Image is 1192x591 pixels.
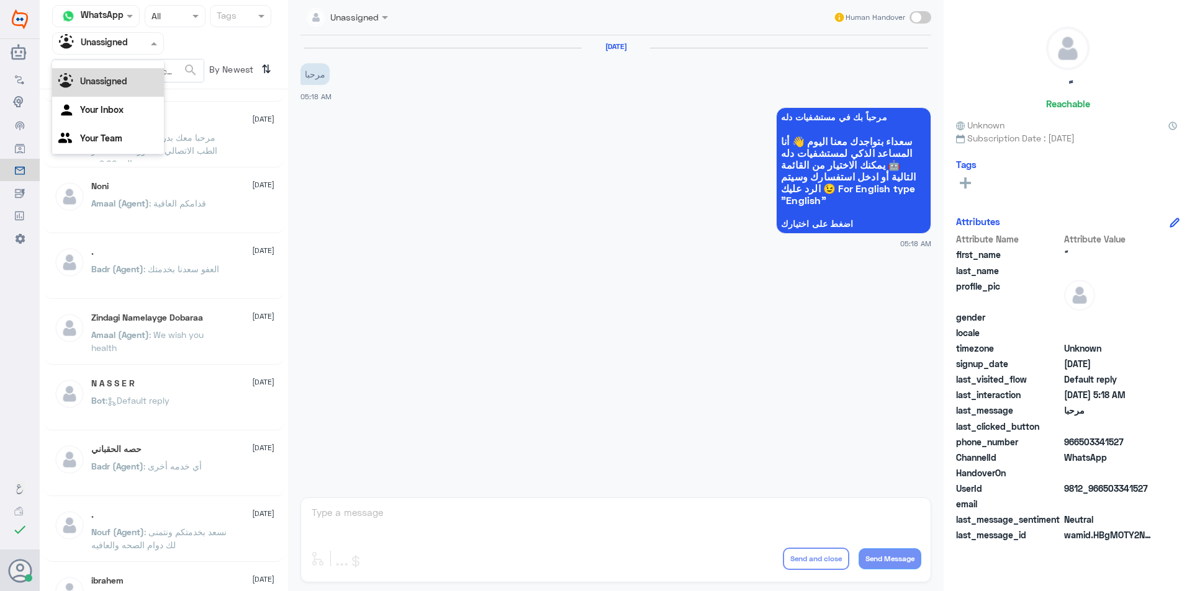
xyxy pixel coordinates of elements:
[54,378,85,409] img: defaultAdmin.png
[1046,98,1090,109] h6: Reachable
[143,461,202,471] span: : أي خدمه أخرى
[300,92,332,100] span: 05:18 AM
[1064,451,1154,464] span: 2
[204,59,256,84] span: By Newest
[91,313,203,323] h5: Zindagi Namelayge Dobaraa
[91,510,94,520] h5: .
[59,34,78,53] img: Unassigned.svg
[1064,357,1154,370] span: 2025-08-21T02:18:28.285Z
[252,376,274,388] span: [DATE]
[149,198,206,208] span: : قدامكم العافية
[783,548,849,570] button: Send and close
[91,264,143,274] span: Badr (Agent)
[183,60,198,81] button: search
[956,326,1062,339] span: locale
[54,510,85,541] img: defaultAdmin.png
[91,329,149,340] span: Amaal (Agent)
[1064,482,1154,495] span: 9812_966503341527
[956,404,1062,417] span: last_message
[91,444,142,455] h5: حصه الحقباني
[1064,388,1154,401] span: 2025-08-21T02:18:28.268Z
[956,159,977,170] h6: Tags
[956,233,1062,246] span: Attribute Name
[781,219,926,229] span: اضغط على اختيارك
[956,264,1062,277] span: last_name
[252,179,274,190] span: [DATE]
[12,9,28,29] img: Widebot Logo
[1064,280,1095,311] img: defaultAdmin.png
[58,130,77,149] img: yourTeam.svg
[956,373,1062,386] span: last_visited_flow
[58,51,68,62] b: All
[781,135,926,206] span: سعداء بتواجدك معنا اليوم 👋 أنا المساعد الذكي لمستشفيات دله 🤖 يمكنك الاختيار من القائمة التالية أو...
[91,181,109,192] h5: Noni
[956,118,1005,131] span: Unknown
[58,73,77,92] img: Unassigned.svg
[956,248,1062,261] span: first_name
[58,102,77,120] img: yourInbox.svg
[846,12,905,23] span: Human Handover
[956,280,1062,308] span: profile_pic
[956,357,1062,370] span: signup_date
[956,388,1062,401] span: last_interaction
[54,444,85,475] img: defaultAdmin.png
[900,238,931,249] span: 05:18 AM
[956,451,1062,464] span: ChannelId
[956,466,1062,479] span: HandoverOn
[582,42,650,51] h6: [DATE]
[91,198,149,208] span: Amaal (Agent)
[1064,497,1154,510] span: null
[215,9,237,25] div: Tags
[80,76,127,86] b: Unassigned
[300,63,330,85] p: 21/8/2025, 5:18 AM
[1064,435,1154,448] span: 966503341527
[59,7,78,25] img: whatsapp.png
[143,264,219,274] span: : العفو سعدنا بخدمتك
[1064,233,1154,246] span: Attribute Value
[91,527,144,537] span: Nouf (Agent)
[91,395,106,406] span: Bot
[1064,311,1154,324] span: null
[1064,373,1154,386] span: Default reply
[252,442,274,453] span: [DATE]
[91,247,94,257] h5: .
[252,311,274,322] span: [DATE]
[252,508,274,519] span: [DATE]
[8,559,32,582] button: Avatar
[91,527,227,550] span: : نسعد بخدمتكم ونتمنى لك دوام الصحه والعافيه
[54,181,85,212] img: defaultAdmin.png
[956,528,1062,541] span: last_message_id
[91,461,143,471] span: Badr (Agent)
[80,133,122,143] b: Your Team
[1047,27,1089,69] img: defaultAdmin.png
[956,435,1062,448] span: phone_number
[54,313,85,344] img: defaultAdmin.png
[956,497,1062,510] span: email
[54,247,85,278] img: defaultAdmin.png
[1064,420,1154,433] span: null
[956,216,1000,227] h6: Attributes
[1064,513,1154,526] span: 0
[956,131,1180,144] span: Subscription Date : [DATE]
[1064,248,1154,261] span: ً
[781,112,926,122] span: مرحباً بك في مستشفيات دله
[1064,528,1154,541] span: wamid.HBgMOTY2NTAzMzQxNTI3FQIAEhgUM0E5RTMwNzgxMkY3MzJGREZGOUMA
[80,104,124,115] b: Your Inbox
[252,245,274,256] span: [DATE]
[1064,466,1154,479] span: null
[1064,342,1154,355] span: Unknown
[53,60,204,82] input: Search by Name, Local etc…
[183,63,198,78] span: search
[956,420,1062,433] span: last_clicked_button
[1064,326,1154,339] span: null
[252,574,274,585] span: [DATE]
[956,342,1062,355] span: timezone
[261,59,271,79] i: ⇅
[12,522,27,537] i: check
[956,513,1062,526] span: last_message_sentiment
[956,311,1062,324] span: gender
[956,482,1062,495] span: UserId
[106,395,169,406] span: : Default reply
[91,575,124,586] h5: ibrahem
[91,378,135,389] h5: N A S S E R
